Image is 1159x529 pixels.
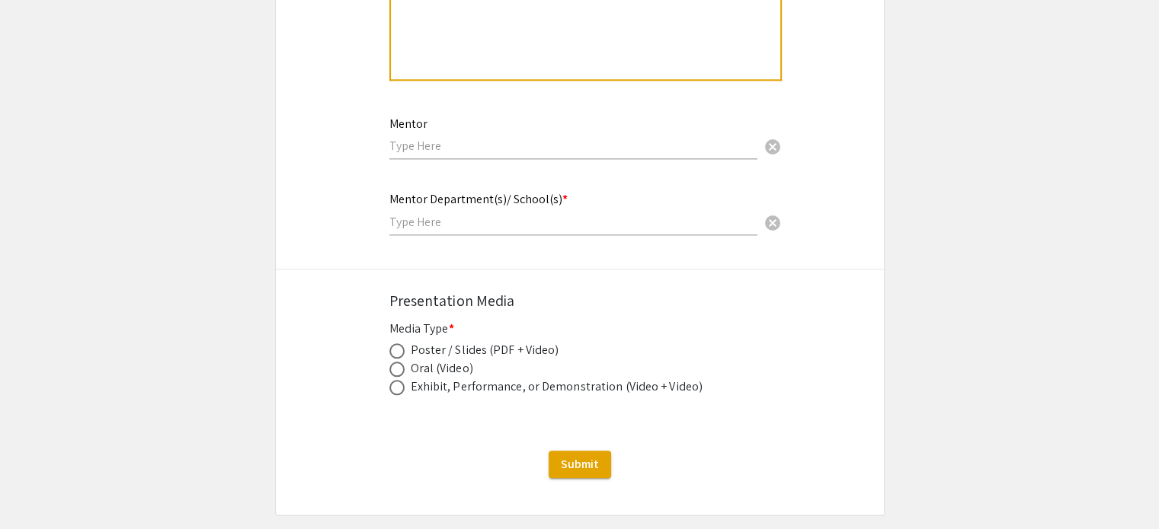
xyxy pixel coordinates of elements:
[11,460,65,518] iframe: Chat
[549,451,611,478] button: Submit
[389,191,568,207] mat-label: Mentor Department(s)/ School(s)
[411,378,703,396] div: Exhibit, Performance, or Demonstration (Video + Video)
[411,359,473,378] div: Oral (Video)
[411,341,559,359] div: Poster / Slides (PDF + Video)
[757,131,788,161] button: Clear
[389,116,427,132] mat-label: Mentor
[764,214,782,232] span: cancel
[389,289,770,312] div: Presentation Media
[389,214,757,230] input: Type Here
[389,138,757,154] input: Type Here
[764,138,782,156] span: cancel
[389,320,454,336] mat-label: Media Type
[561,456,599,472] span: Submit
[757,207,788,237] button: Clear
